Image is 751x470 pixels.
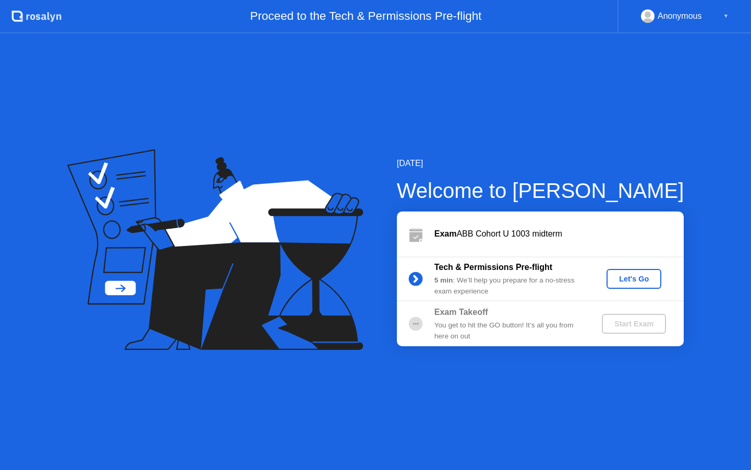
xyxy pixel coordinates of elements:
div: ABB Cohort U 1003 midterm [434,228,684,240]
div: Welcome to [PERSON_NAME] [397,175,684,206]
b: Exam Takeoff [434,308,488,316]
div: : We’ll help you prepare for a no-stress exam experience [434,275,585,297]
div: You get to hit the GO button! It’s all you from here on out [434,320,585,342]
b: 5 min [434,276,453,284]
button: Start Exam [602,314,666,334]
div: Anonymous [658,9,702,23]
b: Exam [434,229,457,238]
button: Let's Go [607,269,661,289]
div: Let's Go [611,275,657,283]
b: Tech & Permissions Pre-flight [434,263,552,272]
div: ▼ [723,9,729,23]
div: [DATE] [397,157,684,170]
div: Start Exam [606,320,662,328]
